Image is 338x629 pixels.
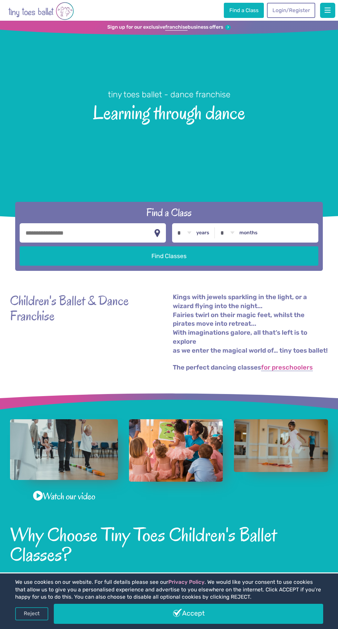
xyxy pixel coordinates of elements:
[261,364,313,371] a: for preschoolers
[234,419,328,472] a: View full-size image
[173,293,328,355] p: Kings with jewels sparkling in the light, or a wizard flying into the night... Fairies twirl on t...
[10,419,118,480] a: View full-size image
[20,206,318,219] h2: Find a Class
[173,363,328,372] p: The perfect dancing classes
[10,293,134,323] strong: Children's Ballet & Dance Franchise
[168,579,205,585] a: Privacy Policy
[20,246,318,266] button: Find Classes
[108,90,230,99] small: tiny toes ballet - dance franchise
[8,1,74,21] img: tiny toes ballet
[165,24,188,31] strong: franchise
[15,579,323,601] p: We use cookies on our website. For full details please see our . We would like your consent to us...
[54,604,323,624] a: Accept
[33,490,95,503] a: Watch our video
[10,100,328,123] span: Learning through dance
[239,230,258,236] label: months
[267,3,315,18] a: Login/Register
[196,230,209,236] label: years
[107,24,231,31] a: Sign up for our exclusivefranchisebusiness offers
[129,419,223,482] a: View full-size image
[15,607,48,620] a: Reject
[10,525,328,564] h2: Why Choose Tiny Toes Children's Ballet Classes?
[224,3,264,18] a: Find a Class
